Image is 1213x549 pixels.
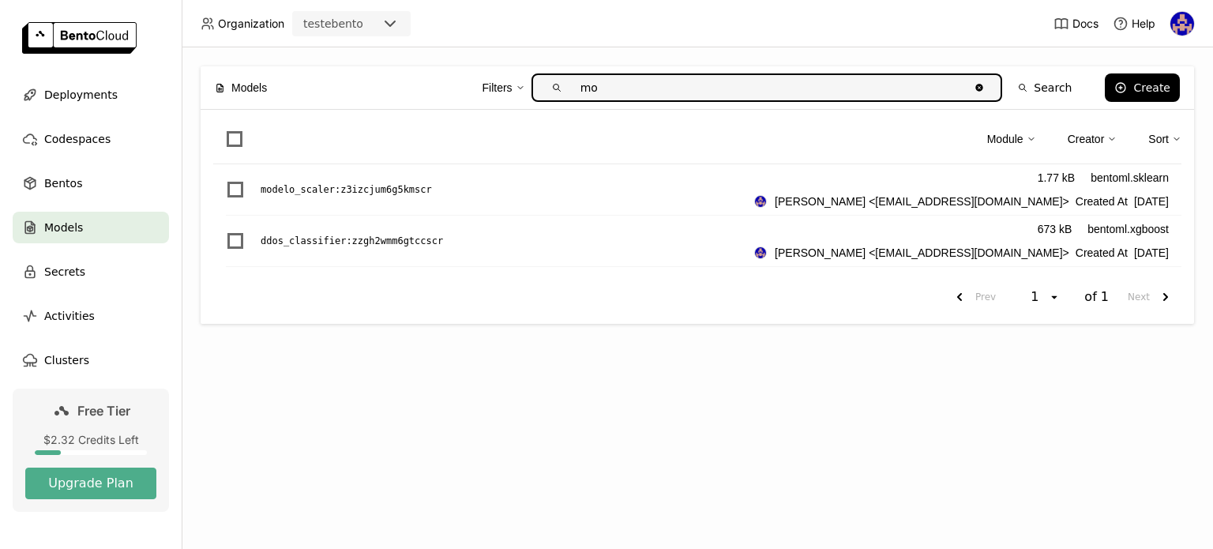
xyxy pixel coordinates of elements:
span: [PERSON_NAME] <[EMAIL_ADDRESS][DOMAIN_NAME]> [775,193,1069,210]
span: Activities [44,306,95,325]
div: Module [987,122,1036,156]
a: Bentos [13,167,169,199]
div: 1 [1026,289,1048,305]
a: modelo_scaler:z3izcjum6g5kmscr [261,182,754,197]
div: testebento [303,16,363,32]
div: Creator [1068,122,1117,156]
img: sidney santos [755,196,766,207]
button: previous page. current page 1 of 1 [944,283,1002,311]
div: Sort [1148,122,1181,156]
span: of 1 [1084,289,1109,305]
div: Created At [754,244,1169,261]
div: Help [1113,16,1155,32]
div: Module [987,130,1023,148]
button: next page. current page 1 of 1 [1121,283,1181,311]
span: [PERSON_NAME] <[EMAIL_ADDRESS][DOMAIN_NAME]> [775,244,1069,261]
span: Free Tier [77,403,130,419]
span: Models [231,79,267,96]
svg: Clear value [974,82,985,93]
div: bentoml.sklearn [1091,169,1169,186]
div: Created At [754,193,1169,210]
button: Search [1008,73,1081,102]
a: Secrets [13,256,169,288]
span: Clusters [44,351,89,370]
span: Organization [218,17,284,31]
div: Sort [1148,130,1169,148]
a: Free Tier$2.32 Credits LeftUpgrade Plan [13,389,169,512]
a: Codespaces [13,123,169,155]
a: ddos_classifier:zzgh2wmm6gtccscr [261,233,754,249]
span: Models [44,218,83,237]
span: Codespaces [44,130,111,149]
a: Activities [13,300,169,332]
li: List item [213,164,1181,216]
div: Filters [483,71,525,104]
a: Clusters [13,344,169,376]
div: 1.77 kB [1038,169,1075,186]
div: Filters [483,79,513,96]
div: bentoml.xgboost [1087,220,1169,238]
div: 673 kB [1038,220,1072,238]
span: [DATE] [1134,244,1169,261]
svg: open [1048,291,1061,303]
button: Upgrade Plan [25,468,156,499]
li: List item [213,216,1181,267]
span: Help [1132,17,1155,31]
button: Create [1105,73,1180,102]
div: Creator [1068,130,1105,148]
span: Secrets [44,262,85,281]
div: Create [1133,81,1170,94]
img: logo [22,22,137,54]
a: Models [13,212,169,243]
div: $2.32 Credits Left [25,433,156,447]
span: Deployments [44,85,118,104]
span: Docs [1072,17,1098,31]
p: ddos_classifier : zzgh2wmm6gtccscr [261,233,443,249]
img: sidney santos [755,247,766,258]
a: Deployments [13,79,169,111]
img: sidney santos [1170,12,1194,36]
p: modelo_scaler : z3izcjum6g5kmscr [261,182,432,197]
span: [DATE] [1134,193,1169,210]
span: Bentos [44,174,82,193]
input: Selected testebento. [365,17,366,32]
a: Docs [1053,16,1098,32]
